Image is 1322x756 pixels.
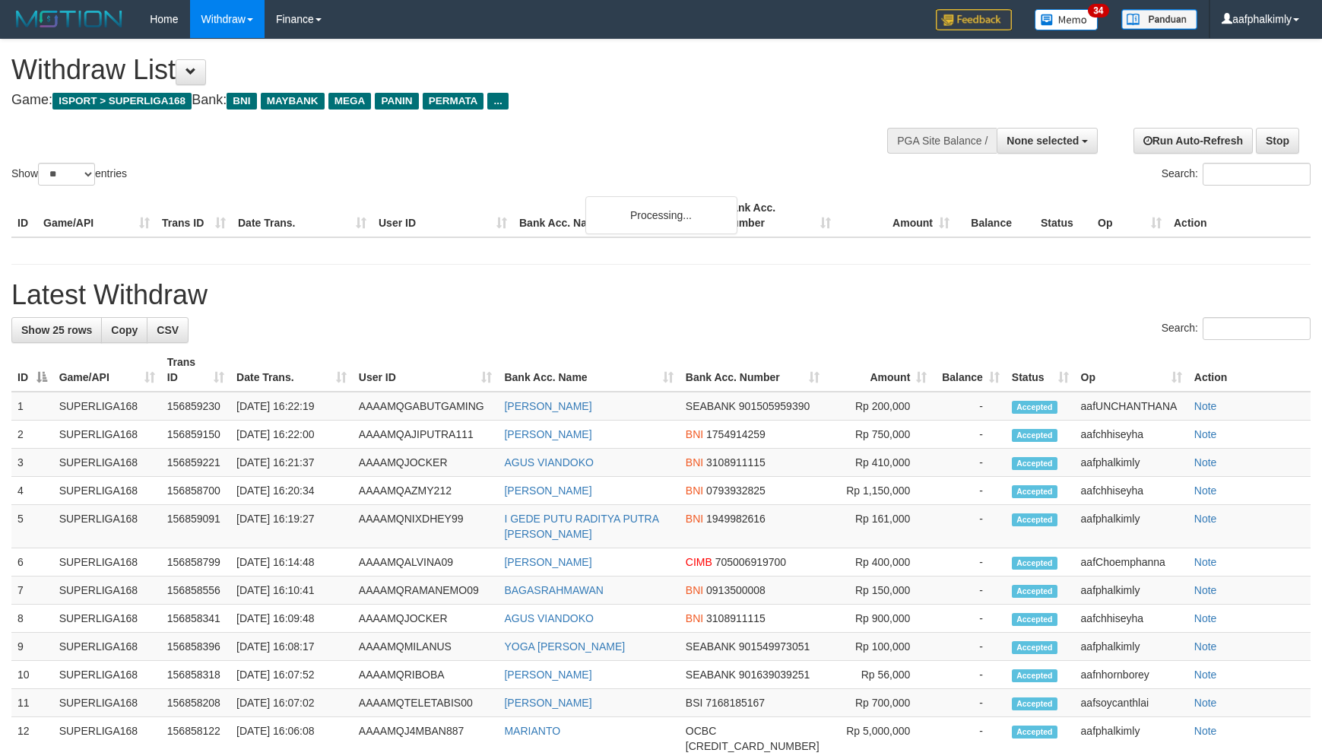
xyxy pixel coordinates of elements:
span: Copy 705006919700 to clipboard [715,556,786,568]
td: 8 [11,605,53,633]
td: SUPERLIGA168 [53,689,161,717]
td: Rp 150,000 [826,577,934,605]
td: [DATE] 16:20:34 [230,477,353,505]
td: - [933,577,1006,605]
th: Game/API [37,194,156,237]
td: aafsoycanthlai [1075,689,1188,717]
span: CIMB [686,556,712,568]
td: Rp 400,000 [826,548,934,577]
span: BNI [227,93,256,110]
td: Rp 200,000 [826,392,934,421]
td: AAAAMQGABUTGAMING [353,392,499,421]
input: Search: [1203,317,1311,340]
span: PANIN [375,93,418,110]
span: CSV [157,324,179,336]
span: BNI [686,513,703,525]
a: [PERSON_NAME] [504,669,591,681]
td: AAAAMQJOCKER [353,449,499,477]
span: SEABANK [686,400,736,412]
span: Accepted [1012,726,1057,739]
span: Copy 1949982616 to clipboard [706,513,766,525]
td: 4 [11,477,53,505]
td: SUPERLIGA168 [53,548,161,577]
th: Balance [956,194,1035,237]
button: None selected [997,128,1098,154]
td: aafphalkimly [1075,577,1188,605]
a: Copy [101,317,147,343]
td: [DATE] 16:07:02 [230,689,353,717]
span: Copy 7168185167 to clipboard [705,697,765,709]
td: - [933,605,1006,633]
span: Copy [111,324,138,336]
td: AAAAMQRIBOBA [353,661,499,689]
td: SUPERLIGA168 [53,577,161,605]
td: - [933,392,1006,421]
div: PGA Site Balance / [887,128,997,154]
th: Balance: activate to sort column ascending [933,348,1006,392]
a: Note [1194,456,1217,469]
a: Note [1194,640,1217,653]
td: 156858799 [161,548,230,577]
td: [DATE] 16:09:48 [230,605,353,633]
td: SUPERLIGA168 [53,477,161,505]
span: BNI [686,584,703,596]
td: [DATE] 16:21:37 [230,449,353,477]
td: AAAAMQMILANUS [353,633,499,661]
td: [DATE] 16:22:00 [230,421,353,449]
a: BAGASRAHMAWAN [504,584,603,596]
a: Note [1194,697,1217,709]
td: AAAAMQRAMANEMO09 [353,577,499,605]
span: MAYBANK [261,93,325,110]
td: 156859150 [161,421,230,449]
td: SUPERLIGA168 [53,661,161,689]
td: Rp 900,000 [826,605,934,633]
img: Button%20Memo.svg [1035,9,1098,30]
th: Op: activate to sort column ascending [1075,348,1188,392]
th: Status [1035,194,1092,237]
td: SUPERLIGA168 [53,505,161,548]
th: Bank Acc. Name [513,194,718,237]
a: [PERSON_NAME] [504,484,591,497]
a: AGUS VIANDOKO [504,456,593,469]
td: Rp 161,000 [826,505,934,548]
td: [DATE] 16:10:41 [230,577,353,605]
span: Accepted [1012,697,1057,710]
th: Bank Acc. Number [718,194,837,237]
th: ID: activate to sort column descending [11,348,53,392]
td: SUPERLIGA168 [53,605,161,633]
a: MARIANTO [504,725,560,737]
td: [DATE] 16:19:27 [230,505,353,548]
div: Processing... [585,196,737,234]
a: Note [1194,428,1217,440]
a: YOGA [PERSON_NAME] [504,640,625,653]
td: aafUNCHANTHANA [1075,392,1188,421]
td: - [933,633,1006,661]
span: Accepted [1012,613,1057,626]
span: Copy 901505959390 to clipboard [739,400,810,412]
img: MOTION_logo.png [11,8,127,30]
span: Copy 693816522488 to clipboard [686,740,820,752]
td: 11 [11,689,53,717]
td: 156858396 [161,633,230,661]
span: ISPORT > SUPERLIGA168 [52,93,192,110]
span: Copy 0793932825 to clipboard [706,484,766,497]
a: [PERSON_NAME] [504,428,591,440]
td: Rp 100,000 [826,633,934,661]
h1: Latest Withdraw [11,280,1311,310]
td: 156859091 [161,505,230,548]
a: Note [1194,669,1217,681]
td: AAAAMQALVINA09 [353,548,499,577]
span: ... [487,93,508,110]
td: [DATE] 16:07:52 [230,661,353,689]
span: BNI [686,612,703,624]
img: Feedback.jpg [936,9,1012,30]
td: 156858208 [161,689,230,717]
td: 5 [11,505,53,548]
th: User ID [373,194,513,237]
span: Accepted [1012,485,1057,498]
td: 156858556 [161,577,230,605]
h1: Withdraw List [11,55,866,85]
td: [DATE] 16:08:17 [230,633,353,661]
h4: Game: Bank: [11,93,866,108]
span: SEABANK [686,669,736,681]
